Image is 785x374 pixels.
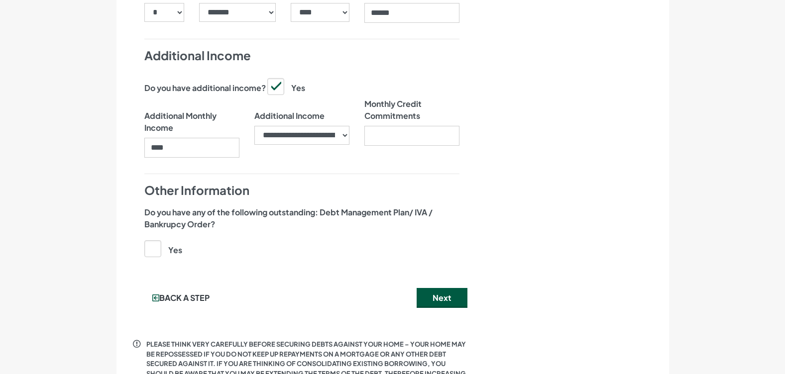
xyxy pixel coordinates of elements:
label: Do you have additional income? [144,82,266,94]
h4: Other Information [144,182,459,199]
h4: Additional Income [144,47,459,64]
button: Back a step [136,288,225,308]
label: Additional Income [254,98,325,122]
button: Next [417,288,467,308]
label: Monthly Credit Commitments [364,98,459,122]
label: Additional Monthly Income [144,98,239,134]
label: Do you have any of the following outstanding: Debt Management Plan/ IVA / Bankrupcy Order? [144,206,459,230]
label: Yes [144,240,182,256]
label: Yes [267,78,305,94]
